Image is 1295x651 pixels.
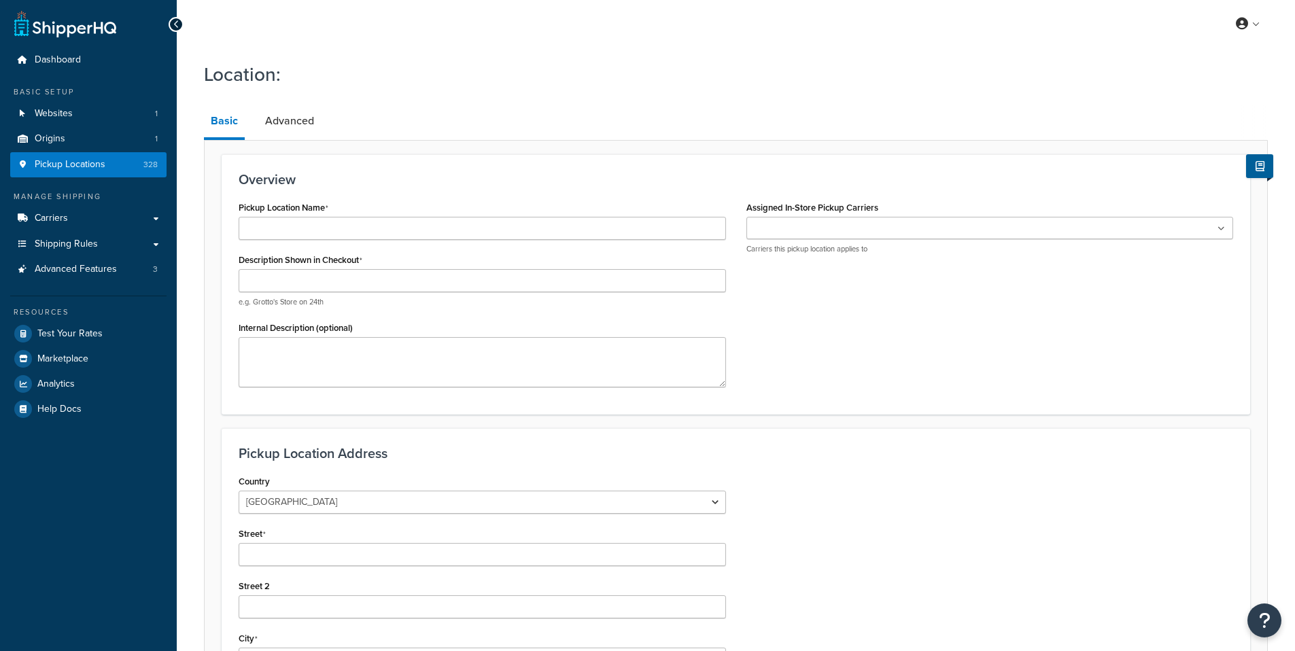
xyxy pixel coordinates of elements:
[239,529,266,540] label: Street
[10,48,167,73] a: Dashboard
[239,633,258,644] label: City
[10,321,167,346] a: Test Your Rates
[10,397,167,421] a: Help Docs
[153,264,158,275] span: 3
[10,257,167,282] li: Advanced Features
[239,446,1233,461] h3: Pickup Location Address
[35,108,73,120] span: Websites
[37,404,82,415] span: Help Docs
[10,101,167,126] a: Websites1
[10,191,167,203] div: Manage Shipping
[10,126,167,152] a: Origins1
[155,108,158,120] span: 1
[1247,603,1281,637] button: Open Resource Center
[1246,154,1273,178] button: Show Help Docs
[239,203,328,213] label: Pickup Location Name
[204,105,245,140] a: Basic
[37,353,88,365] span: Marketplace
[10,372,167,396] a: Analytics
[239,323,353,333] label: Internal Description (optional)
[10,152,167,177] a: Pickup Locations328
[10,206,167,231] a: Carriers
[10,86,167,98] div: Basic Setup
[35,159,105,171] span: Pickup Locations
[204,61,1251,88] h1: Location:
[37,328,103,340] span: Test Your Rates
[239,581,270,591] label: Street 2
[155,133,158,145] span: 1
[239,476,270,487] label: Country
[10,101,167,126] li: Websites
[746,244,1234,254] p: Carriers this pickup location applies to
[10,126,167,152] li: Origins
[10,232,167,257] a: Shipping Rules
[10,306,167,318] div: Resources
[10,257,167,282] a: Advanced Features3
[258,105,321,137] a: Advanced
[37,379,75,390] span: Analytics
[35,133,65,145] span: Origins
[35,264,117,275] span: Advanced Features
[35,213,68,224] span: Carriers
[239,297,726,307] p: e.g. Grotto's Store on 24th
[239,255,362,266] label: Description Shown in Checkout
[10,347,167,371] a: Marketplace
[35,239,98,250] span: Shipping Rules
[10,152,167,177] li: Pickup Locations
[35,54,81,66] span: Dashboard
[239,172,1233,187] h3: Overview
[143,159,158,171] span: 328
[746,203,878,213] label: Assigned In-Store Pickup Carriers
